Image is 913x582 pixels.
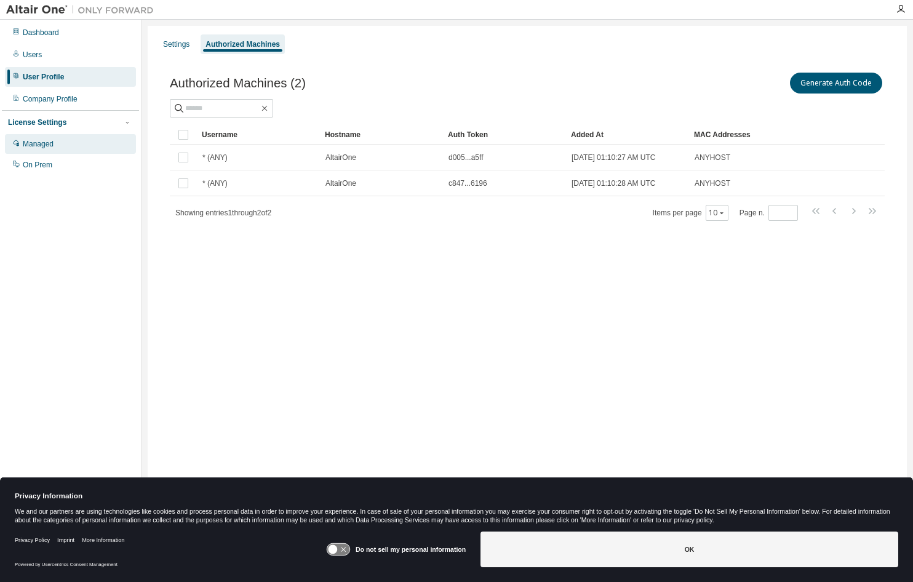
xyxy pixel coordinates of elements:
span: Items per page [653,205,728,221]
div: Settings [163,39,189,49]
span: Showing entries 1 through 2 of 2 [175,209,271,217]
div: Added At [571,125,684,145]
div: License Settings [8,118,66,127]
span: Authorized Machines (2) [170,76,306,90]
span: Page n. [740,205,798,221]
div: Username [202,125,315,145]
span: AltairOne [325,178,356,188]
span: * (ANY) [202,153,228,162]
div: Dashboard [23,28,59,38]
img: Altair One [6,4,160,16]
span: [DATE] 01:10:27 AM UTC [572,153,656,162]
div: User Profile [23,72,64,82]
button: 10 [709,208,725,218]
button: Generate Auth Code [790,73,882,94]
span: [DATE] 01:10:28 AM UTC [572,178,656,188]
div: MAC Addresses [694,125,756,145]
span: AltairOne [325,153,356,162]
div: Users [23,50,42,60]
span: ANYHOST [695,153,730,162]
div: Hostname [325,125,438,145]
span: c847...6196 [449,178,487,188]
div: Auth Token [448,125,561,145]
div: Company Profile [23,94,78,104]
span: d005...a5ff [449,153,484,162]
div: Managed [23,139,54,149]
div: Authorized Machines [205,39,280,49]
span: * (ANY) [202,178,228,188]
div: On Prem [23,160,52,170]
span: ANYHOST [695,178,730,188]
